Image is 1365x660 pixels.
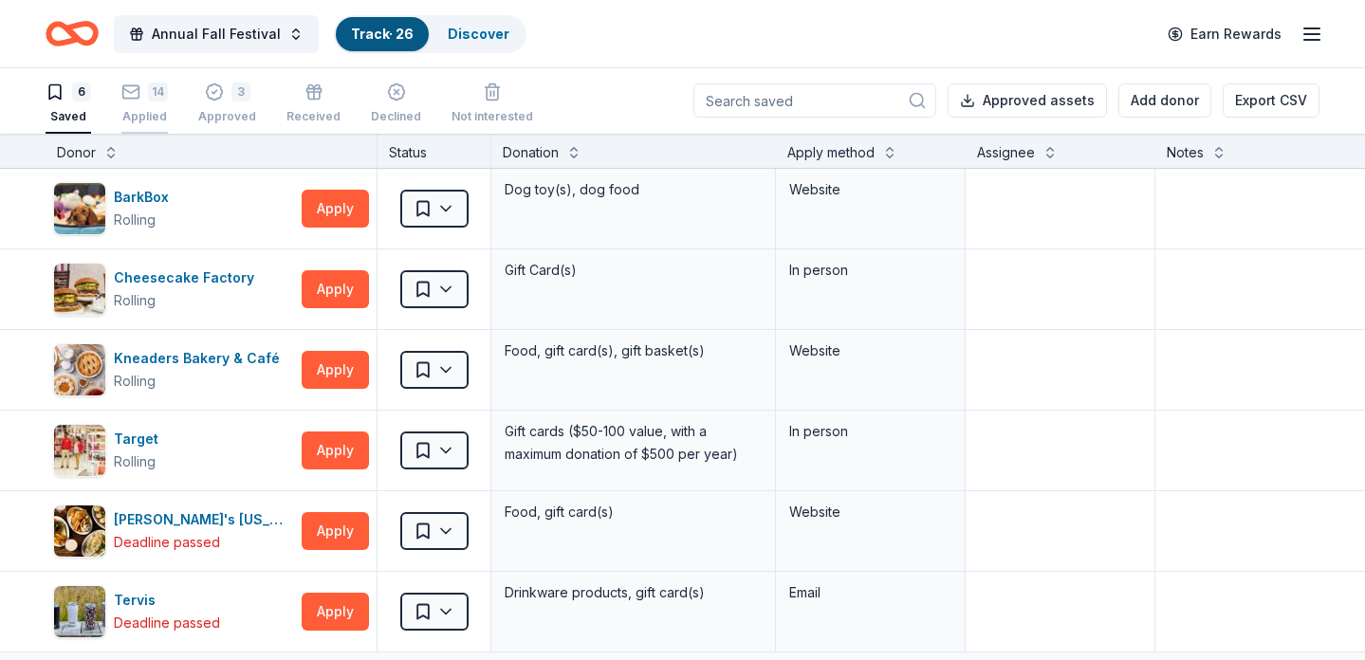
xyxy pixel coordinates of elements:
[72,82,91,101] div: 6
[503,499,764,525] div: Food, gift card(s)
[114,428,166,450] div: Target
[114,15,319,53] button: Annual Fall Festival
[787,141,875,164] div: Apply method
[114,508,294,531] div: [PERSON_NAME]'s [US_STATE] Grill
[452,109,533,124] div: Not interested
[503,141,559,164] div: Donation
[789,501,951,523] div: Website
[114,289,156,312] div: Rolling
[286,109,341,124] div: Received
[789,178,951,201] div: Website
[977,141,1035,164] div: Assignee
[1156,17,1293,51] a: Earn Rewards
[57,141,96,164] div: Donor
[53,585,294,638] button: Image for TervisTervisDeadline passed
[371,109,421,124] div: Declined
[46,11,99,56] a: Home
[53,343,294,396] button: Image for Kneaders Bakery & CaféKneaders Bakery & CaféRolling
[351,26,414,42] a: Track· 26
[286,75,341,134] button: Received
[789,339,951,362] div: Website
[114,612,220,634] div: Deadline passed
[198,75,256,134] button: 3Approved
[114,186,176,209] div: BarkBox
[334,15,526,53] button: Track· 26Discover
[302,351,369,389] button: Apply
[948,83,1107,118] button: Approved assets
[114,370,156,393] div: Rolling
[789,581,951,604] div: Email
[148,82,168,101] div: 14
[54,183,105,234] img: Image for BarkBox
[54,586,105,637] img: Image for Tervis
[302,512,369,550] button: Apply
[54,425,105,476] img: Image for Target
[54,505,105,557] img: Image for Ted's Montana Grill
[121,109,168,124] div: Applied
[53,263,294,316] button: Image for Cheesecake FactoryCheesecake FactoryRolling
[114,266,262,289] div: Cheesecake Factory
[53,424,294,477] button: Image for TargetTargetRolling
[54,264,105,315] img: Image for Cheesecake Factory
[121,75,168,134] button: 14Applied
[46,75,91,134] button: 6Saved
[452,75,533,134] button: Not interested
[114,531,220,554] div: Deadline passed
[448,26,509,42] a: Discover
[114,209,156,231] div: Rolling
[789,259,951,282] div: In person
[789,420,951,443] div: In person
[503,338,764,364] div: Food, gift card(s), gift basket(s)
[302,270,369,308] button: Apply
[371,75,421,134] button: Declined
[53,182,294,235] button: Image for BarkBoxBarkBoxRolling
[378,134,491,168] div: Status
[503,176,764,203] div: Dog toy(s), dog food
[1167,141,1204,164] div: Notes
[302,431,369,469] button: Apply
[231,82,250,101] div: 3
[114,589,220,612] div: Tervis
[503,418,764,467] div: Gift cards ($50-100 value, with a maximum donation of $500 per year)
[54,344,105,395] img: Image for Kneaders Bakery & Café
[503,257,764,284] div: Gift Card(s)
[114,450,156,473] div: Rolling
[198,109,256,124] div: Approved
[1223,83,1319,118] button: Export CSV
[1118,83,1211,118] button: Add donor
[152,23,281,46] span: Annual Fall Festival
[53,504,294,558] button: Image for Ted's Montana Grill[PERSON_NAME]'s [US_STATE] GrillDeadline passed
[693,83,936,118] input: Search saved
[114,347,287,370] div: Kneaders Bakery & Café
[503,579,764,606] div: Drinkware products, gift card(s)
[302,593,369,631] button: Apply
[302,190,369,228] button: Apply
[46,109,91,124] div: Saved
